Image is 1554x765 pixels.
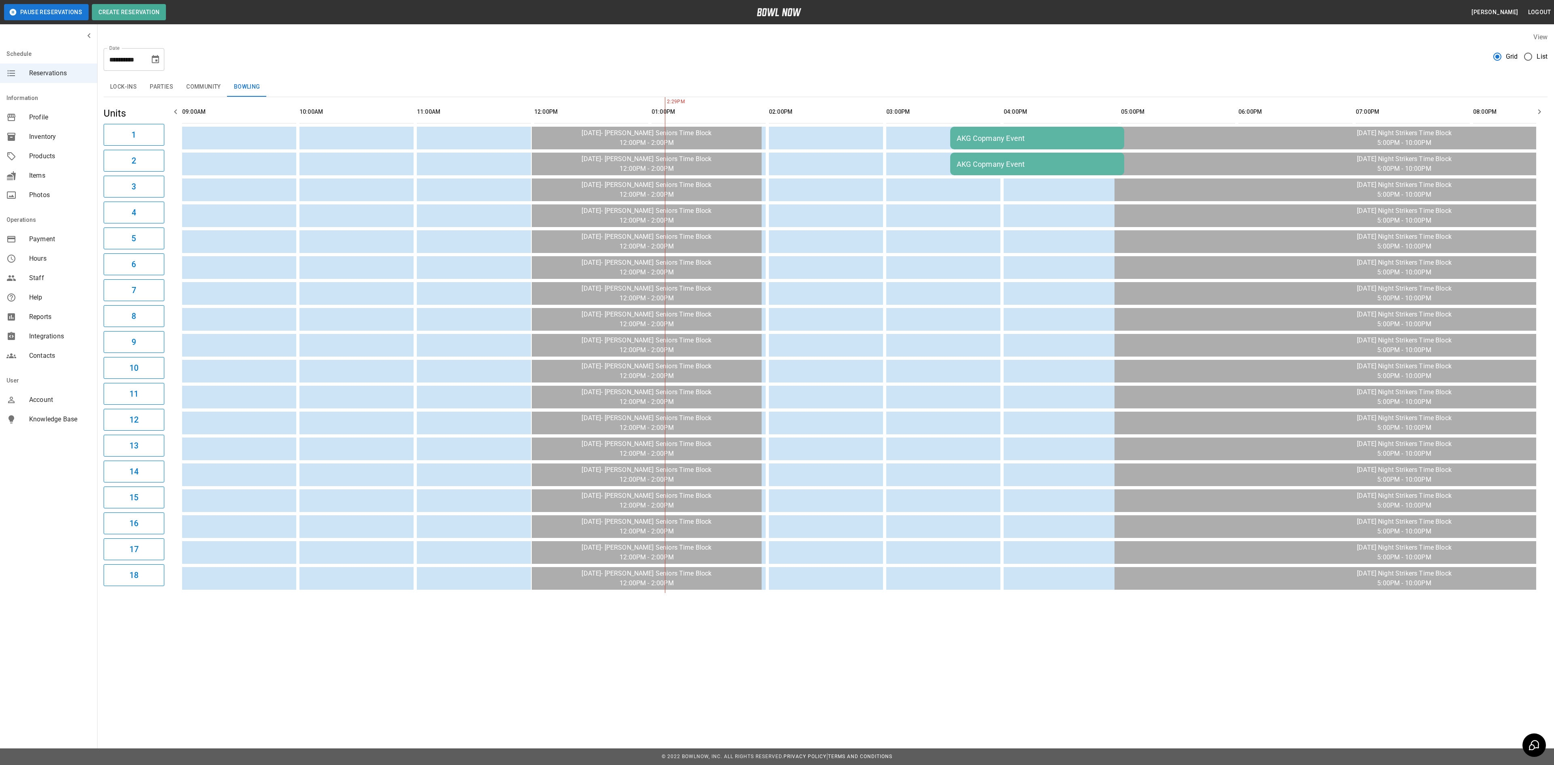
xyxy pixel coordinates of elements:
button: 18 [104,564,164,586]
span: Contacts [29,351,91,361]
button: Pause Reservations [4,4,89,20]
span: Hours [29,254,91,263]
button: 13 [104,435,164,457]
button: 1 [104,124,164,146]
button: Create Reservation [92,4,166,20]
div: AKG Copmany Event [957,160,1118,168]
button: 4 [104,202,164,223]
a: Terms and Conditions [828,754,892,759]
span: Reservations [29,68,91,78]
span: Reports [29,312,91,322]
span: Grid [1506,52,1518,62]
th: 12:00PM [534,100,648,123]
button: 5 [104,227,164,249]
h6: 12 [129,413,138,426]
button: Bowling [227,77,267,97]
th: 10:00AM [299,100,414,123]
button: 16 [104,512,164,534]
h6: 11 [129,387,138,400]
button: 17 [104,538,164,560]
button: 12 [104,409,164,431]
h6: 5 [132,232,136,245]
button: 15 [104,487,164,508]
button: 9 [104,331,164,353]
th: 09:00AM [182,100,296,123]
h6: 18 [129,569,138,582]
h6: 17 [129,543,138,556]
span: Payment [29,234,91,244]
h6: 2 [132,154,136,167]
span: Integrations [29,331,91,341]
button: 8 [104,305,164,327]
span: Inventory [29,132,91,142]
span: Products [29,151,91,161]
button: 6 [104,253,164,275]
h6: 10 [129,361,138,374]
h6: 6 [132,258,136,271]
button: 10 [104,357,164,379]
span: Profile [29,113,91,122]
button: Logout [1525,5,1554,20]
label: View [1533,33,1548,41]
span: Photos [29,190,91,200]
h6: 13 [129,439,138,452]
h6: 4 [132,206,136,219]
button: 14 [104,461,164,482]
button: [PERSON_NAME] [1468,5,1521,20]
span: Help [29,293,91,302]
span: Items [29,171,91,181]
img: logo [757,8,801,16]
a: Privacy Policy [783,754,826,759]
button: 11 [104,383,164,405]
h6: 1 [132,128,136,141]
button: Lock-ins [104,77,143,97]
button: 2 [104,150,164,172]
th: 11:00AM [417,100,531,123]
button: Choose date, selected date is Oct 14, 2025 [147,51,163,68]
h6: 9 [132,336,136,348]
button: 7 [104,279,164,301]
button: Community [180,77,227,97]
h6: 16 [129,517,138,530]
span: Staff [29,273,91,283]
button: Parties [143,77,180,97]
span: List [1537,52,1548,62]
span: Knowledge Base [29,414,91,424]
span: 2:29PM [665,98,667,106]
h6: 7 [132,284,136,297]
span: © 2022 BowlNow, Inc. All Rights Reserved. [662,754,783,759]
div: AKG Copmany Event [957,134,1118,142]
div: inventory tabs [104,77,1548,97]
span: Account [29,395,91,405]
h5: Units [104,107,164,120]
h6: 3 [132,180,136,193]
h6: 15 [129,491,138,504]
h6: 14 [129,465,138,478]
button: 3 [104,176,164,198]
h6: 8 [132,310,136,323]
